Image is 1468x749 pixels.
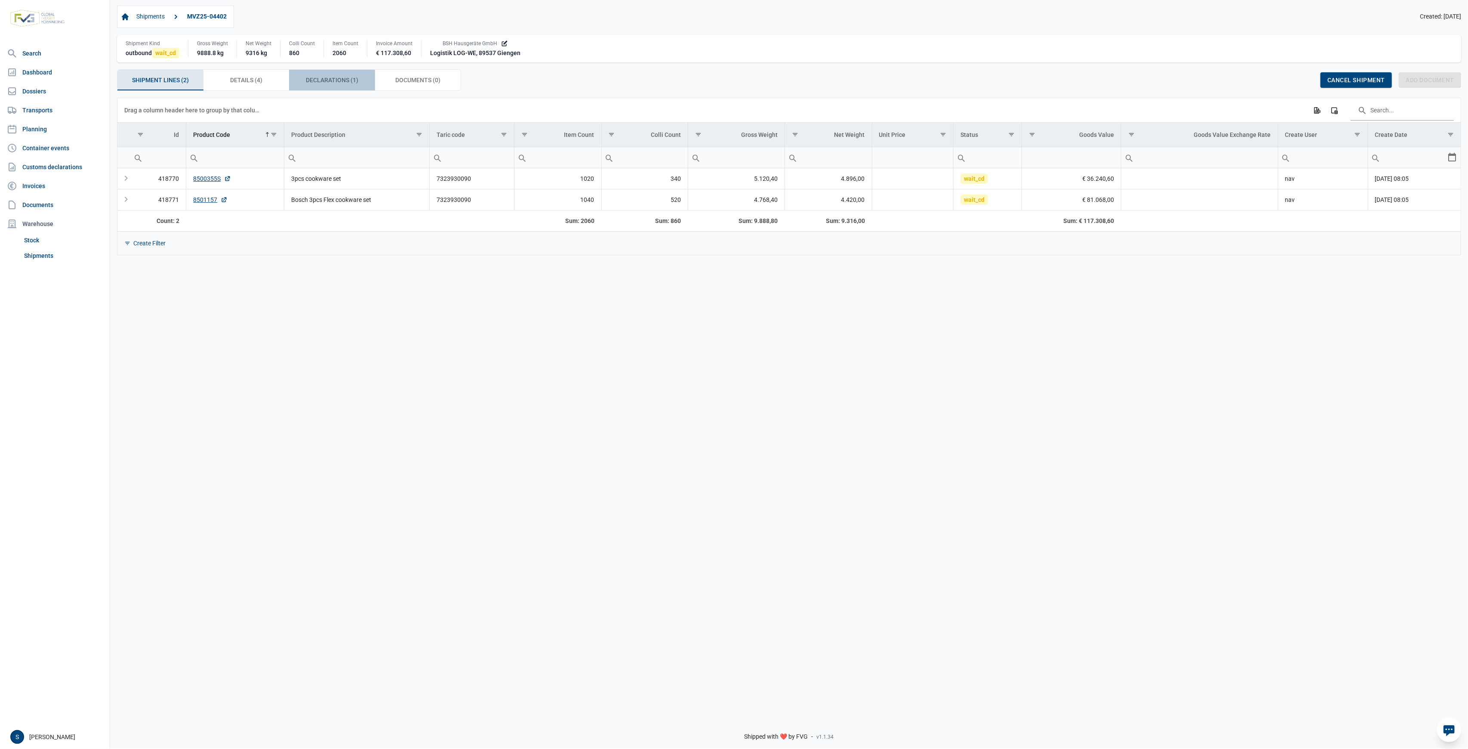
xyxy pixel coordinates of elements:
div: Search box [130,147,146,168]
input: Filter cell [130,147,186,168]
span: wait_cd [960,195,988,205]
a: Invoices [3,177,106,195]
span: Show filter options for column 'Create Date' [1447,131,1454,138]
td: Bosch 3pcs Flex cookware set [284,189,429,210]
div: outbound [126,49,179,57]
td: Column Product Description [284,123,429,147]
a: Dashboard [3,64,106,81]
img: FVG - Global freight forwarding [7,6,68,30]
div: Taric code [437,131,465,138]
div: € 117.308,60 [376,49,412,57]
span: Show filter options for column 'Item Count' [521,131,528,138]
a: 8501157 [193,195,228,204]
div: Create User [1285,131,1317,138]
div: Net Weight [246,40,271,47]
a: 8500355S [193,174,231,183]
span: BSH Hausgeräte GmbH [443,40,498,47]
div: Id [174,131,179,138]
a: Shipments [133,9,168,24]
input: Filter cell [688,147,785,168]
div: Create Date [1375,131,1408,138]
span: Show filter options for column 'Product Description' [416,131,422,138]
td: Filter cell [785,147,872,168]
span: Show filter options for column 'Create User' [1354,131,1361,138]
div: Search box [688,147,704,168]
div: Search box [1278,147,1294,168]
div: 9316 kg [246,49,271,57]
div: Search box [785,147,800,168]
span: Details (4) [230,75,262,85]
td: Filter cell [1022,147,1121,168]
div: Export all data to Excel [1309,102,1324,118]
td: 3pcs cookware set [284,168,429,189]
div: 2060 [332,49,358,57]
td: Column Net Weight [785,123,872,147]
span: wait_cd [960,173,988,184]
input: Filter cell [1121,147,1277,168]
td: 4.420,00 [785,189,872,210]
td: Filter cell [872,147,953,168]
div: Goods Value Sum: € 117.308,60 [1028,217,1114,225]
td: 4.768,40 [688,189,785,210]
span: [DATE] 08:05 [1375,175,1409,182]
span: [DATE] 08:05 [1375,196,1409,203]
td: Expand [117,189,130,210]
td: Filter cell [1368,147,1461,168]
span: Shipped with ❤️ by FVG [745,733,808,741]
div: Search box [430,147,445,168]
span: Created: [DATE] [1420,13,1461,21]
td: 520 [601,189,688,210]
span: Show filter options for column 'Goods Value Exchange Rate' [1128,131,1135,138]
span: wait_cd [152,48,179,58]
div: Search box [284,147,300,168]
div: Status [960,131,978,138]
span: Show filter options for column 'Id' [137,131,144,138]
td: Filter cell [284,147,429,168]
input: Filter cell [602,147,688,168]
div: Logistik LOG-WE, 89537 Giengen [430,49,520,57]
div: Shipment Kind [126,40,179,47]
a: Stock [21,232,106,248]
div: Item Count Sum: 2060 [521,217,594,225]
span: Show filter options for column 'Goods Value' [1029,131,1035,138]
div: Search box [186,147,202,168]
td: 7323930090 [430,189,514,210]
td: Column Colli Count [601,123,688,147]
td: 418771 [130,189,186,210]
div: Product Code [193,131,230,138]
div: Data grid toolbar [124,98,1454,122]
a: Shipments [21,248,106,263]
div: Item Count [332,40,358,47]
span: € 81.068,00 [1082,195,1114,204]
div: 9888.8 kg [197,49,228,57]
td: 5.120,40 [688,168,785,189]
div: Net Weight [834,131,865,138]
span: Show filter options for column 'Unit Price' [940,131,946,138]
input: Filter cell [1368,147,1447,168]
a: Customs declarations [3,158,106,176]
td: Column Goods Value [1022,123,1121,147]
div: Gross Weight Sum: 9.888,80 [695,217,778,225]
a: Transports [3,102,106,119]
div: Id Count: 2 [137,217,179,225]
span: Show filter options for column 'Colli Count' [609,131,615,138]
a: MVZ25-04402 [184,9,230,24]
span: Show filter options for column 'Status' [1008,131,1015,138]
div: Select [1447,147,1457,168]
span: Show filter options for column 'Gross Weight' [695,131,702,138]
a: Documents [3,196,106,214]
input: Filter cell [785,147,872,168]
div: Colli Count [289,40,315,47]
input: Filter cell [954,147,1022,168]
button: S [10,730,24,744]
div: Column Chooser [1326,102,1342,118]
td: Column Create User [1278,123,1368,147]
div: Search box [1368,147,1384,168]
div: Search box [1121,147,1137,168]
div: Item Count [564,131,594,138]
td: Filter cell [186,147,284,168]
